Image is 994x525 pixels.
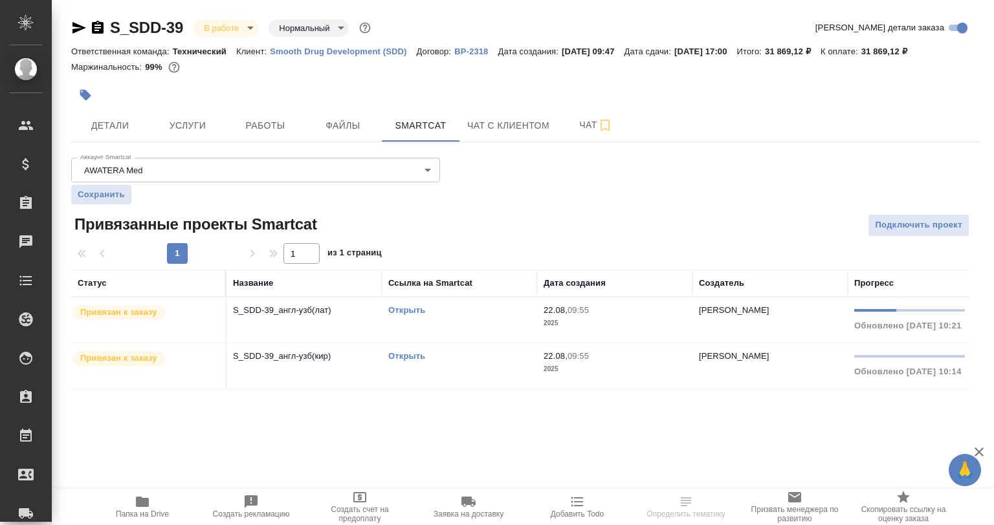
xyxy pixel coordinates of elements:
p: Smooth Drug Development (SDD) [270,47,416,56]
div: Прогресс [854,277,894,290]
div: В работе [269,19,349,37]
button: В работе [200,23,243,34]
p: Маржинальность: [71,62,145,72]
p: Ответственная команда: [71,47,173,56]
p: ВР-2318 [454,47,498,56]
div: Ссылка на Smartcat [388,277,472,290]
span: Привязанные проекты Smartcat [71,214,317,235]
p: 22.08, [544,351,568,361]
span: Файлы [312,118,374,134]
p: 31 869,12 ₽ [765,47,821,56]
p: [PERSON_NAME] [699,351,769,361]
a: Открыть [388,351,425,361]
button: 🙏 [949,454,981,486]
div: В работе [193,19,258,37]
p: 09:55 [568,305,589,315]
p: [PERSON_NAME] [699,305,769,315]
p: Договор: [417,47,455,56]
p: Технический [173,47,236,56]
div: AWATERA Med [71,158,440,182]
p: 99% [145,62,165,72]
p: Дата сдачи: [624,47,674,56]
div: Название [233,277,273,290]
p: 2025 [544,317,686,330]
button: Подключить проект [868,214,969,237]
p: К оплате: [821,47,861,56]
button: Скопировать ссылку [90,20,105,36]
p: 22.08, [544,305,568,315]
p: Привязан к заказу [80,306,157,319]
button: Скопировать ссылку для ЯМессенджера [71,20,87,36]
span: Подключить проект [875,218,962,233]
p: Привязан к заказу [80,352,157,365]
div: Дата создания [544,277,606,290]
span: Услуги [157,118,219,134]
span: 🙏 [954,456,976,484]
button: 311.20 RUB; [166,59,182,76]
p: Клиент: [236,47,270,56]
button: AWATERA Med [80,165,147,176]
span: Чат [565,117,627,133]
div: Статус [78,277,107,290]
span: [PERSON_NAME] детали заказа [815,21,944,34]
p: 09:55 [568,351,589,361]
span: Сохранить [78,188,125,201]
p: 2025 [544,363,686,376]
span: Smartcat [390,118,452,134]
p: Итого: [737,47,765,56]
button: Сохранить [71,185,131,204]
p: Дата создания: [498,47,562,56]
span: Чат с клиентом [467,118,549,134]
span: из 1 страниц [327,245,382,264]
button: Доп статусы указывают на важность/срочность заказа [357,19,373,36]
svg: Подписаться [597,118,613,133]
p: [DATE] 09:47 [562,47,624,56]
a: Открыть [388,305,425,315]
p: S_SDD-39_англ-узб(кир) [233,350,375,363]
a: Smooth Drug Development (SDD) [270,45,416,56]
a: ВР-2318 [454,45,498,56]
p: [DATE] 17:00 [674,47,737,56]
span: Детали [79,118,141,134]
a: S_SDD-39 [110,19,183,36]
span: Обновлено [DATE] 10:14 [854,367,962,376]
div: Создатель [699,277,744,290]
button: Добавить тэг [71,81,100,109]
p: 31 869,12 ₽ [861,47,917,56]
p: S_SDD-39_англ-узб(лат) [233,304,375,317]
button: Нормальный [275,23,333,34]
span: Работы [234,118,296,134]
span: Обновлено [DATE] 10:21 [854,321,962,330]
